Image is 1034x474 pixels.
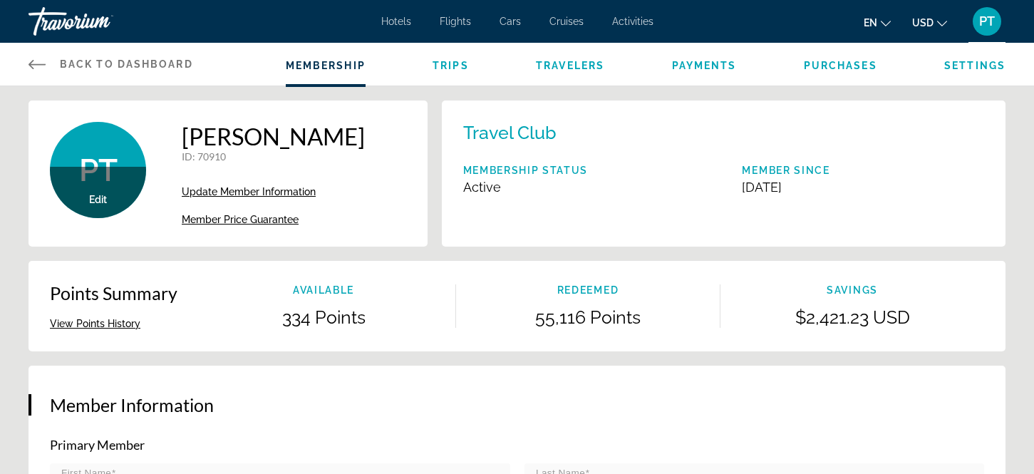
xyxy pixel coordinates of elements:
[672,60,737,71] a: Payments
[182,122,365,150] h1: [PERSON_NAME]
[50,437,984,453] p: Primary Member
[50,394,984,416] h3: Member Information
[440,16,471,27] a: Flights
[192,284,455,296] p: Available
[60,58,193,70] span: Back to Dashboard
[912,12,947,33] button: Change currency
[720,306,984,328] p: $2,421.23 USD
[182,186,365,197] a: Update Member Information
[742,180,829,195] p: [DATE]
[182,214,299,225] span: Member Price Guarantee
[549,16,584,27] a: Cruises
[29,3,171,40] a: Travorium
[182,150,192,163] span: ID
[912,17,934,29] span: USD
[381,16,411,27] a: Hotels
[182,150,365,163] p: : 70910
[864,12,891,33] button: Change language
[29,43,193,86] a: Back to Dashboard
[720,284,984,296] p: Savings
[968,6,1005,36] button: User Menu
[89,194,107,205] span: Edit
[463,180,589,195] p: Active
[536,60,604,71] a: Travelers
[500,16,521,27] a: Cars
[456,306,720,328] p: 55,116 Points
[286,60,366,71] a: Membership
[804,60,877,71] a: Purchases
[433,60,469,71] a: Trips
[89,193,107,206] button: Edit
[979,14,995,29] span: PT
[50,282,177,304] p: Points Summary
[864,17,877,29] span: en
[79,152,118,189] span: PT
[742,165,829,176] p: Member Since
[944,60,1005,71] a: Settings
[192,306,455,328] p: 334 Points
[182,186,316,197] span: Update Member Information
[463,165,589,176] p: Membership Status
[463,122,557,143] p: Travel Club
[50,317,140,330] button: View Points History
[612,16,653,27] a: Activities
[456,284,720,296] p: Redeemed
